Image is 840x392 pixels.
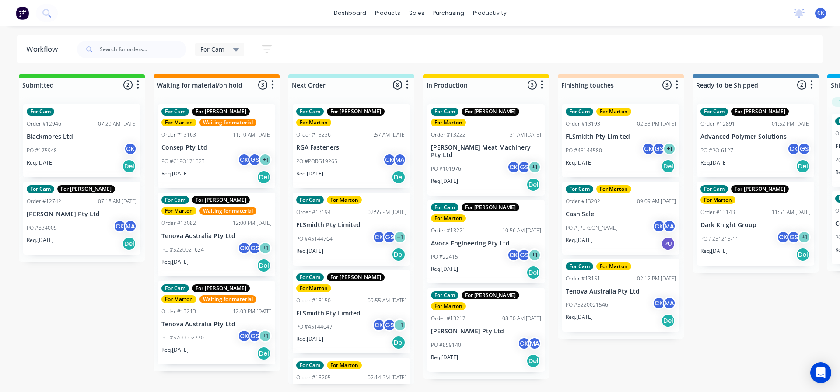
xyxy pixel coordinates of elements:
div: CK [238,153,251,166]
div: For Cam [431,203,458,211]
div: + 1 [259,241,272,255]
div: 02:14 PM [DATE] [367,374,406,381]
p: Dark Knight Group [700,221,811,229]
div: Order #13222 [431,131,465,139]
div: 02:12 PM [DATE] [637,275,676,283]
div: Order #13194 [296,208,331,216]
div: For Marton [596,185,631,193]
div: For Cam [296,361,324,369]
div: + 1 [393,231,406,244]
div: Waiting for material [199,207,256,215]
div: Del [392,170,406,184]
div: Del [392,248,406,262]
p: FLSmidth Pty Limited [296,221,406,229]
p: PO #45144647 [296,323,332,331]
div: Order #13221 [431,227,465,234]
div: For Marton [431,214,466,222]
div: CK [787,142,800,155]
div: For CamFor [PERSON_NAME]For MartonOrder #1315009:55 AM [DATE]FLSmidth Pty LimitedPO #45144647CKGS... [293,270,410,354]
div: For Cam [700,185,728,193]
div: 09:55 AM [DATE] [367,297,406,304]
div: Order #13213 [161,308,196,315]
div: Order #13202 [566,197,600,205]
div: MA [663,297,676,310]
div: For CamFor [PERSON_NAME]For MartonWaiting for materialOrder #1308212:00 PM [DATE]Tenova Australia... [158,192,275,276]
p: Req. [DATE] [566,159,593,167]
div: Open Intercom Messenger [810,362,831,383]
p: PO #175948 [27,147,57,154]
div: For Cam [161,284,189,292]
div: + 1 [663,142,676,155]
div: For Cam [161,108,189,115]
p: Req. [DATE] [566,236,593,244]
div: For [PERSON_NAME] [327,273,385,281]
div: 11:57 AM [DATE] [367,131,406,139]
p: Cash Sale [566,210,676,218]
p: PO #101976 [431,165,461,173]
div: For Marton [161,207,196,215]
div: MA [393,153,406,166]
p: Req. [DATE] [27,236,54,244]
div: For CamFor [PERSON_NAME]Order #1289101:52 PM [DATE]Advanced Polymer SolutionsPO #PO-6127CKGSReq.[... [697,104,814,177]
div: Del [257,259,271,273]
div: Order #13193 [566,120,600,128]
p: PO #[PERSON_NAME] [566,224,618,232]
div: For [PERSON_NAME] [462,291,519,299]
p: PO #5220021546 [566,301,608,309]
div: Order #13150 [296,297,331,304]
div: Del [526,266,540,280]
div: Waiting for material [199,295,256,303]
p: Advanced Polymer Solutions [700,133,811,140]
p: PO #PORG19265 [296,157,337,165]
p: PO #C1PO171523 [161,157,205,165]
div: 07:18 AM [DATE] [98,197,137,205]
div: 08:30 AM [DATE] [502,315,541,322]
p: PO #251215-11 [700,235,738,243]
div: For CamFor MartonOrder #1319302:53 PM [DATE]FLSmidth Pty LimitedPO #45144580CKGS+1Req.[DATE]Del [562,104,679,177]
p: Tenova Australia Pty Ltd [161,232,272,240]
div: For CamFor [PERSON_NAME]For MartonOrder #1321708:30 AM [DATE][PERSON_NAME] Pty LtdPO #859140CKMAR... [427,288,545,372]
div: For Marton [327,196,362,204]
div: For Marton [431,302,466,310]
div: productivity [469,7,511,20]
p: PO #859140 [431,341,461,349]
div: Del [122,159,136,173]
div: 12:03 PM [DATE] [233,308,272,315]
div: For CamOrder #1294607:29 AM [DATE]Blackmores LtdPO #175948CKReq.[DATE]Del [23,104,140,177]
div: 12:00 PM [DATE] [233,219,272,227]
div: CK [507,248,520,262]
div: For CamFor [PERSON_NAME]For MartonWaiting for materialOrder #1321312:03 PM [DATE]Tenova Australia... [158,281,275,365]
div: 01:52 PM [DATE] [772,120,811,128]
div: Order #13217 [431,315,465,322]
div: For Cam [296,273,324,281]
p: Blackmores Ltd [27,133,137,140]
div: + 1 [528,248,541,262]
div: For Marton [161,119,196,126]
div: Del [122,237,136,251]
p: Req. [DATE] [566,313,593,321]
div: For [PERSON_NAME] [462,108,519,115]
div: For Cam [27,108,54,115]
div: For Cam [431,291,458,299]
div: MA [528,337,541,350]
p: Avoca Engineering Pty Ltd [431,240,541,247]
p: Req. [DATE] [27,159,54,167]
div: MA [124,220,137,233]
img: Factory [16,7,29,20]
div: CK [372,231,385,244]
div: For CamFor [PERSON_NAME]For MartonOrder #1322211:31 AM [DATE][PERSON_NAME] Meat Machinery Pty Ltd... [427,104,545,196]
div: Order #13205 [296,374,331,381]
div: + 1 [798,231,811,244]
p: Req. [DATE] [700,159,728,167]
div: For Marton [431,119,466,126]
div: For CamFor [PERSON_NAME]For MartonOrder #1323611:57 AM [DATE]RGA FastenersPO #PORG19265CKMAReq.[D... [293,104,410,188]
div: CK [124,142,137,155]
div: CK [113,220,126,233]
div: For CamFor [PERSON_NAME]For MartonOrder #1314311:51 AM [DATE]Dark Knight GroupPO #251215-11CKGS+1... [697,182,814,266]
div: sales [405,7,429,20]
div: For CamFor MartonOrder #1319402:55 PM [DATE]FLSmidth Pty LimitedPO #45144764CKGS+1Req.[DATE]Del [293,192,410,266]
p: Req. [DATE] [161,346,189,354]
div: For [PERSON_NAME] [462,203,519,211]
div: GS [248,241,261,255]
div: + 1 [259,153,272,166]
